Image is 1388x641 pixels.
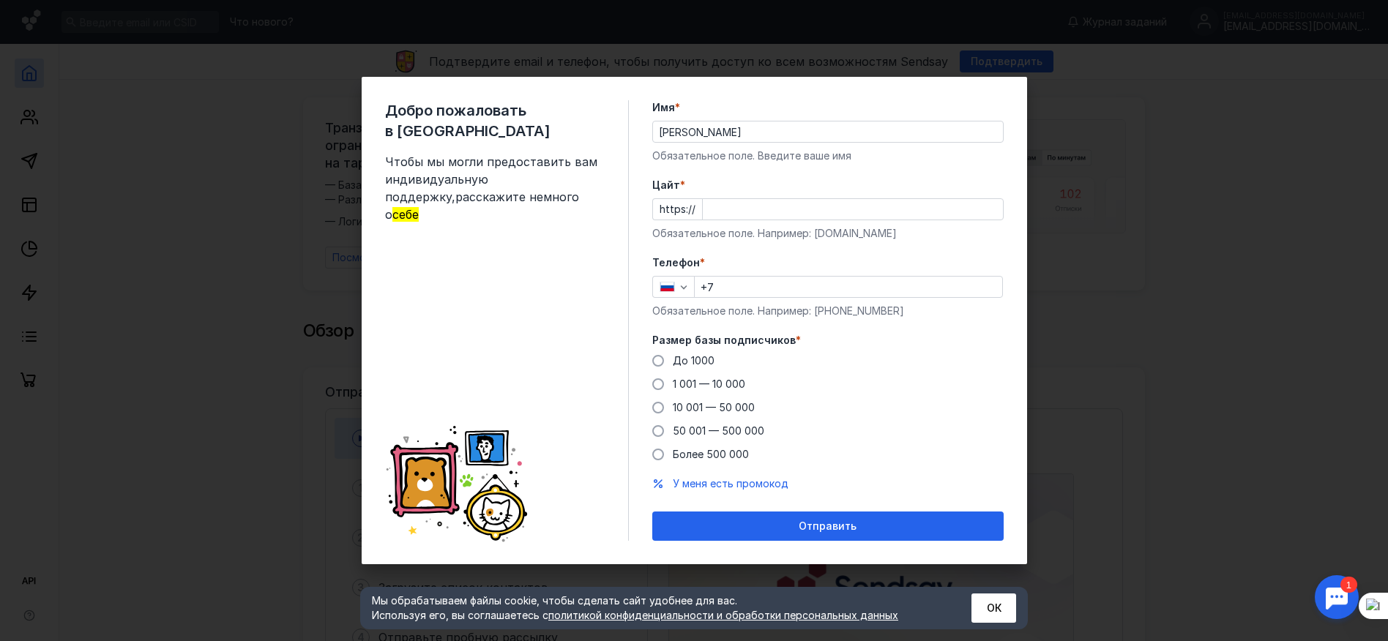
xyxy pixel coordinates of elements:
[673,378,745,390] span: 1 001 — 10 000
[799,520,857,533] span: Отправить
[673,477,788,490] span: У меня есть промокод
[392,207,419,222] msreadoutspan: себе
[385,100,605,141] span: Добро пожаловать в [GEOGRAPHIC_DATA]
[673,476,788,491] button: У меня есть промокод
[652,226,1004,241] div: Обязательное поле. Например: [DOMAIN_NAME]
[673,354,714,367] span: До 1000
[652,255,700,270] span: Телефон
[673,401,755,413] span: 10 001 — 50 000
[652,333,796,348] span: Размер базы подписчиков
[652,511,1004,541] button: Отправить
[971,593,1016,623] button: ОК
[652,178,680,192] span: Цайт
[33,9,50,25] div: 1
[673,424,764,437] span: 50 001 — 500 000
[652,304,1004,318] div: Обязательное поле. Например: [PHONE_NUMBER]
[548,609,898,621] a: политикой конфиденциальности и обработки персональных данных
[652,149,1004,163] div: Обязательное поле. Введите ваше имя
[652,100,675,115] span: Имя
[385,153,605,223] span: Чтобы мы могли предоставить вам индивидуальную поддержку,
[385,190,579,222] msreadoutspan: расскажите немного о
[673,448,749,460] span: Более 500 000
[372,593,936,623] div: Мы обрабатываем файлы cookie, чтобы сделать сайт удобнее для вас. Используя его, вы соглашаетесь c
